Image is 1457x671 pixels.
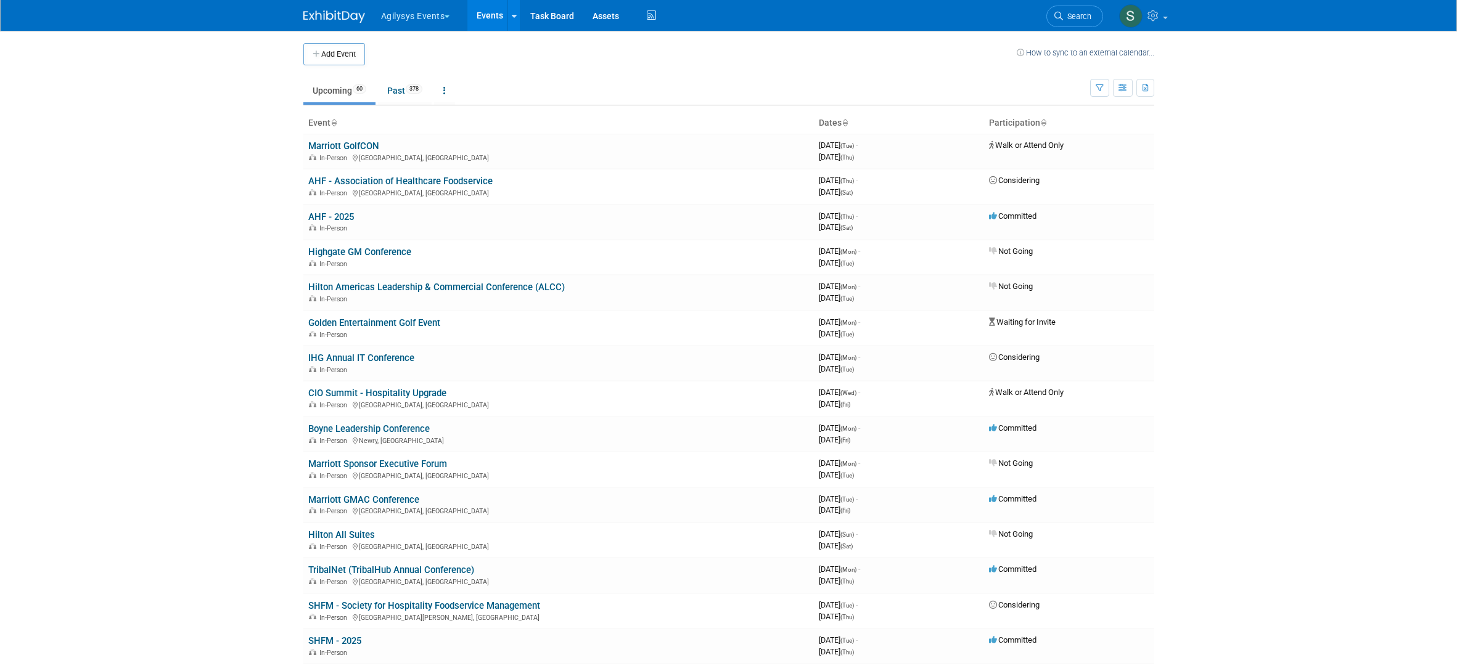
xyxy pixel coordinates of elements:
[308,458,447,470] a: Marriott Sponsor Executive Forum
[319,649,351,657] span: In-Person
[309,507,316,513] img: In-Person Event
[840,437,850,444] span: (Fri)
[308,494,419,505] a: Marriott GMAC Conference
[319,224,351,232] span: In-Person
[819,647,854,656] span: [DATE]
[319,366,351,374] span: In-Person
[309,295,316,301] img: In-Person Event
[989,423,1036,433] span: Committed
[319,331,351,339] span: In-Person
[308,470,809,480] div: [GEOGRAPHIC_DATA], [GEOGRAPHIC_DATA]
[1046,6,1103,27] a: Search
[856,600,858,609] span: -
[840,602,854,609] span: (Tue)
[840,496,854,503] span: (Tue)
[840,248,856,255] span: (Mon)
[819,423,860,433] span: [DATE]
[840,177,854,184] span: (Thu)
[303,10,365,23] img: ExhibitDay
[308,576,809,586] div: [GEOGRAPHIC_DATA], [GEOGRAPHIC_DATA]
[840,319,856,326] span: (Mon)
[858,246,860,256] span: -
[308,352,414,364] a: IHG Annual IT Conference
[819,352,860,362] span: [DATE]
[989,352,1040,362] span: Considering
[858,564,860,574] span: -
[989,388,1064,397] span: Walk or Attend Only
[858,282,860,291] span: -
[319,543,351,551] span: In-Person
[819,211,858,221] span: [DATE]
[989,140,1064,150] span: Walk or Attend Only
[819,388,860,397] span: [DATE]
[840,531,854,538] span: (Sun)
[819,564,860,574] span: [DATE]
[309,189,316,195] img: In-Person Event
[319,154,351,162] span: In-Person
[840,283,856,290] span: (Mon)
[309,578,316,584] img: In-Person Event
[309,401,316,407] img: In-Person Event
[989,176,1040,185] span: Considering
[840,224,853,231] span: (Sat)
[989,529,1033,539] span: Not Going
[308,635,361,646] a: SHFM - 2025
[840,189,853,196] span: (Sat)
[378,79,432,102] a: Past378
[840,425,856,432] span: (Mon)
[989,317,1056,327] span: Waiting for Invite
[819,505,850,514] span: [DATE]
[819,494,858,503] span: [DATE]
[308,600,540,611] a: SHFM - Society for Hospitality Foodservice Management
[819,635,858,645] span: [DATE]
[309,543,316,549] img: In-Person Event
[308,564,474,575] a: TribalNet (TribalHub Annual Conference)
[308,187,809,197] div: [GEOGRAPHIC_DATA], [GEOGRAPHIC_DATA]
[819,470,854,479] span: [DATE]
[840,460,856,467] span: (Mon)
[319,507,351,515] span: In-Person
[819,258,854,267] span: [DATE]
[989,635,1036,645] span: Committed
[842,118,848,128] a: Sort by Start Date
[308,505,809,515] div: [GEOGRAPHIC_DATA], [GEOGRAPHIC_DATA]
[1017,48,1154,57] a: How to sync to an external calendar...
[858,317,860,327] span: -
[989,246,1033,256] span: Not Going
[840,260,854,267] span: (Tue)
[984,113,1154,134] th: Participation
[989,564,1036,574] span: Committed
[308,529,375,540] a: Hilton All Suites
[308,317,440,328] a: Golden Entertainment Golf Event
[856,140,858,150] span: -
[819,317,860,327] span: [DATE]
[840,366,854,373] span: (Tue)
[840,389,856,396] span: (Wed)
[303,43,365,65] button: Add Event
[319,189,351,197] span: In-Person
[308,388,446,399] a: CIO Summit - Hospitality Upgrade
[308,435,809,445] div: Newry, [GEOGRAPHIC_DATA]
[840,354,856,361] span: (Mon)
[309,614,316,620] img: In-Person Event
[858,352,860,362] span: -
[319,295,351,303] span: In-Person
[840,507,850,514] span: (Fri)
[856,211,858,221] span: -
[303,79,376,102] a: Upcoming60
[840,614,854,620] span: (Thu)
[330,118,337,128] a: Sort by Event Name
[819,600,858,609] span: [DATE]
[309,437,316,443] img: In-Person Event
[319,260,351,268] span: In-Person
[840,331,854,338] span: (Tue)
[814,113,984,134] th: Dates
[840,649,854,656] span: (Thu)
[819,176,858,185] span: [DATE]
[858,458,860,468] span: -
[309,649,316,655] img: In-Person Event
[989,211,1036,221] span: Committed
[858,388,860,397] span: -
[840,295,854,302] span: (Tue)
[840,578,854,585] span: (Thu)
